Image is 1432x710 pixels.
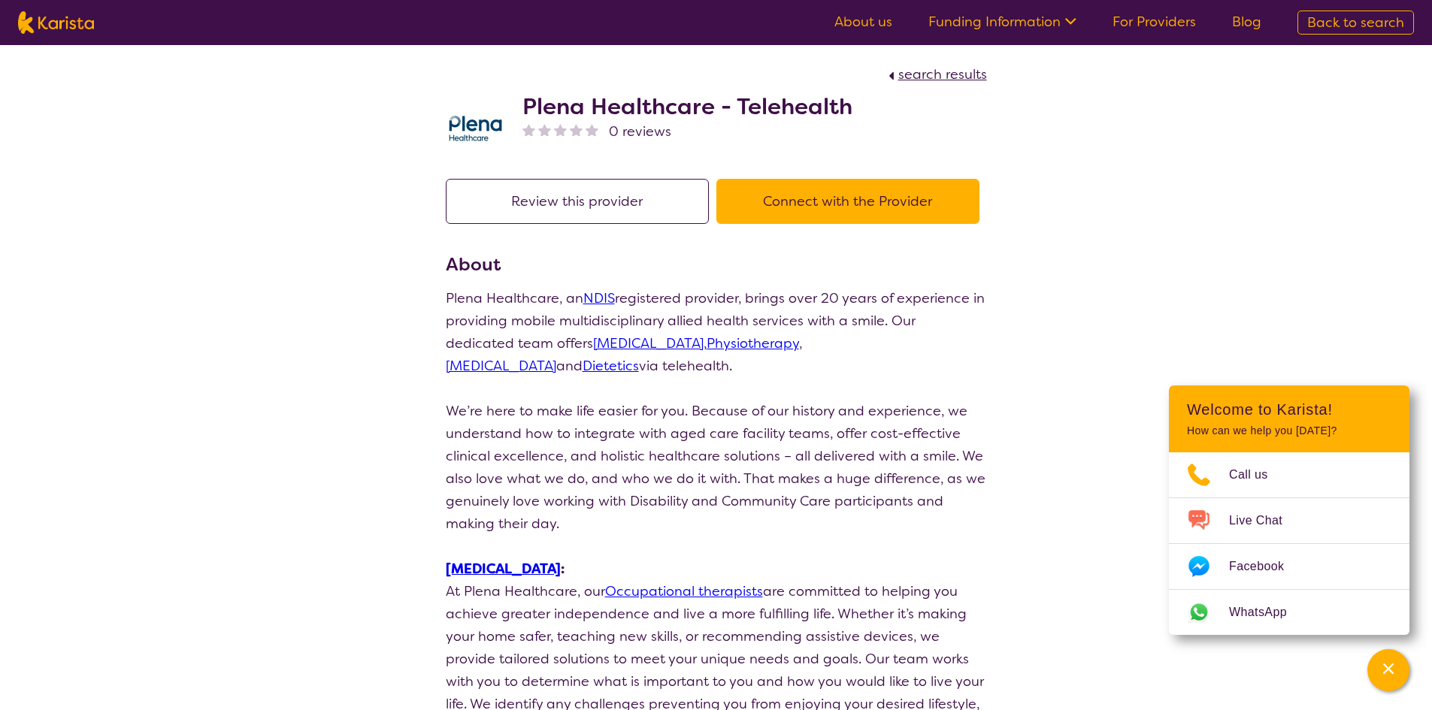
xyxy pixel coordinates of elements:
img: nonereviewstar [538,123,551,136]
p: We’re here to make life easier for you. Because of our history and experience, we understand how ... [446,400,987,535]
a: For Providers [1113,13,1196,31]
span: search results [898,65,987,83]
button: Connect with the Provider [716,179,979,224]
span: Facebook [1229,555,1302,578]
p: How can we help you [DATE]? [1187,424,1391,437]
ul: Choose channel [1169,452,1409,635]
img: qwv9egg5taowukv2xnze.png [446,97,506,157]
a: Back to search [1297,11,1414,35]
a: [MEDICAL_DATA] [446,357,556,375]
img: nonereviewstar [522,123,535,136]
a: Blog [1232,13,1261,31]
span: WhatsApp [1229,601,1305,624]
img: nonereviewstar [570,123,583,136]
button: Review this provider [446,179,709,224]
a: NDIS [583,289,615,307]
a: Web link opens in a new tab. [1169,590,1409,635]
span: Live Chat [1229,509,1300,532]
img: Karista logo [18,11,94,34]
span: Back to search [1307,14,1404,32]
button: Channel Menu [1367,649,1409,691]
p: Plena Healthcare, an registered provider, brings over 20 years of experience in providing mobile ... [446,287,987,377]
a: Review this provider [446,192,716,210]
span: Call us [1229,464,1286,486]
a: [MEDICAL_DATA] [446,560,561,578]
a: Connect with the Provider [716,192,987,210]
a: Occupational therapists [605,582,763,600]
a: [MEDICAL_DATA] [593,334,704,352]
a: Physiotherapy [707,334,799,352]
div: Channel Menu [1169,385,1409,635]
span: 0 reviews [609,120,671,143]
a: search results [885,65,987,83]
img: nonereviewstar [554,123,567,136]
a: Dietetics [583,357,639,375]
img: nonereviewstar [586,123,598,136]
h2: Plena Healthcare - Telehealth [522,93,852,120]
h2: Welcome to Karista! [1187,400,1391,418]
strong: : [446,560,565,578]
a: Funding Information [928,13,1076,31]
a: About us [834,13,892,31]
h3: About [446,251,987,278]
